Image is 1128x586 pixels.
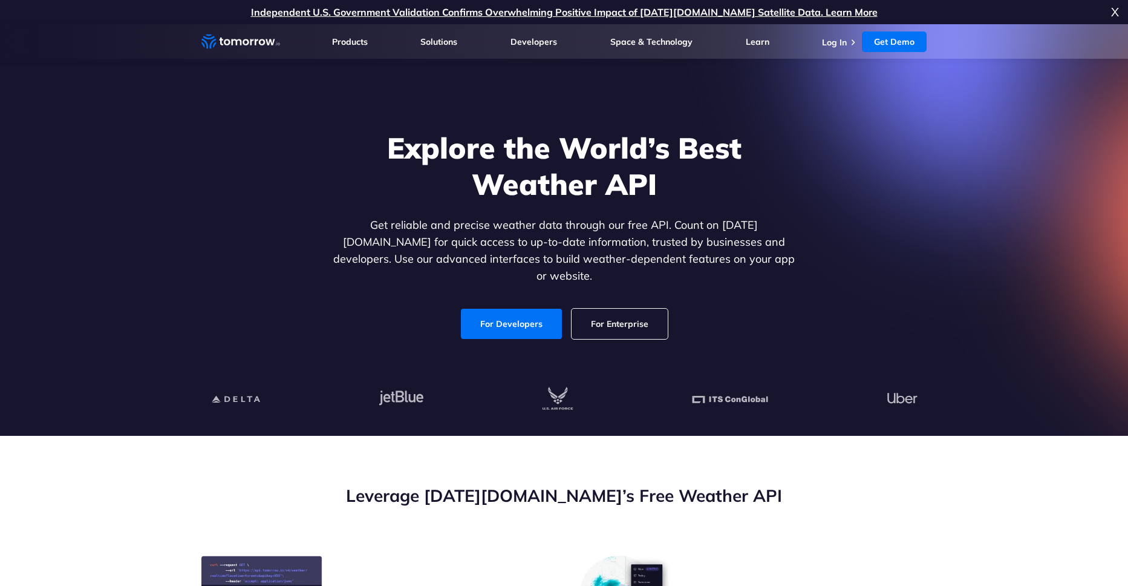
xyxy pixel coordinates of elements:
a: Learn [746,36,769,47]
a: Home link [201,33,280,51]
a: Solutions [420,36,457,47]
a: Get Demo [862,31,927,52]
a: Independent U.S. Government Validation Confirms Overwhelming Positive Impact of [DATE][DOMAIN_NAM... [251,6,878,18]
a: Log In [822,37,847,48]
p: Get reliable and precise weather data through our free API. Count on [DATE][DOMAIN_NAME] for quic... [331,217,798,285]
a: Space & Technology [610,36,693,47]
a: Products [332,36,368,47]
a: Developers [510,36,557,47]
h1: Explore the World’s Best Weather API [331,130,798,202]
a: For Enterprise [572,309,668,339]
h2: Leverage [DATE][DOMAIN_NAME]’s Free Weather API [201,484,927,507]
a: For Developers [461,309,562,339]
